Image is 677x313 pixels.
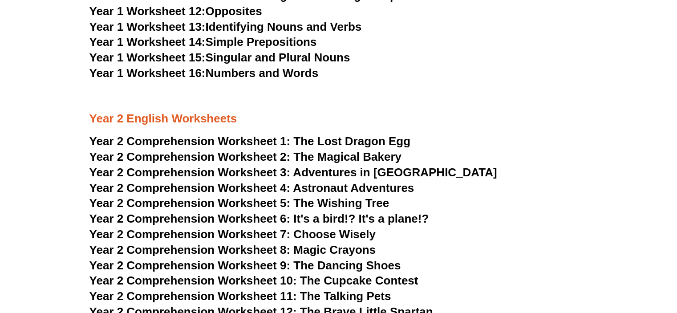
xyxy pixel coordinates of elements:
[89,212,429,225] a: Year 2 Comprehension Worksheet 6: It's a bird!? It's a plane!?
[89,51,206,64] span: Year 1 Worksheet 15:
[89,4,206,18] span: Year 1 Worksheet 12:
[89,134,291,148] span: Year 2 Comprehension Worksheet 1:
[89,134,410,148] a: Year 2 Comprehension Worksheet 1: The Lost Dragon Egg
[529,213,677,313] iframe: Chat Widget
[89,51,350,64] a: Year 1 Worksheet 15:Singular and Plural Nouns
[293,181,414,195] span: Astronaut Adventures
[89,228,376,241] a: Year 2 Comprehension Worksheet 7: Choose Wisely
[89,243,376,256] a: Year 2 Comprehension Worksheet 8: Magic Crayons
[89,20,362,33] a: Year 1 Worksheet 13:Identifying Nouns and Verbs
[293,196,389,210] span: The Wishing Tree
[89,166,497,179] a: Year 2 Comprehension Worksheet 3: Adventures in [GEOGRAPHIC_DATA]
[89,196,291,210] span: Year 2 Comprehension Worksheet 5:
[89,181,291,195] span: Year 2 Comprehension Worksheet 4:
[89,66,319,80] a: Year 1 Worksheet 16:Numbers and Words
[89,166,291,179] span: Year 2 Comprehension Worksheet 3:
[293,166,497,179] span: Adventures in [GEOGRAPHIC_DATA]
[293,134,410,148] span: The Lost Dragon Egg
[89,228,291,241] span: Year 2 Comprehension Worksheet 7:
[89,81,588,126] h3: Year 2 English Worksheets
[89,66,206,80] span: Year 1 Worksheet 16:
[89,196,389,210] a: Year 2 Comprehension Worksheet 5: The Wishing Tree
[89,20,206,33] span: Year 1 Worksheet 13:
[293,150,401,163] span: The Magical Bakery
[89,181,414,195] a: Year 2 Comprehension Worksheet 4: Astronaut Adventures
[89,289,391,303] a: Year 2 Comprehension Worksheet 11: The Talking Pets
[89,35,206,49] span: Year 1 Worksheet 14:
[89,259,401,272] a: Year 2 Comprehension Worksheet 9: The Dancing Shoes
[89,150,291,163] span: Year 2 Comprehension Worksheet 2:
[89,4,262,18] a: Year 1 Worksheet 12:Opposites
[293,228,376,241] span: Choose Wisely
[89,35,317,49] a: Year 1 Worksheet 14:Simple Prepositions
[89,274,418,287] a: Year 2 Comprehension Worksheet 10: The Cupcake Contest
[89,150,401,163] a: Year 2 Comprehension Worksheet 2: The Magical Bakery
